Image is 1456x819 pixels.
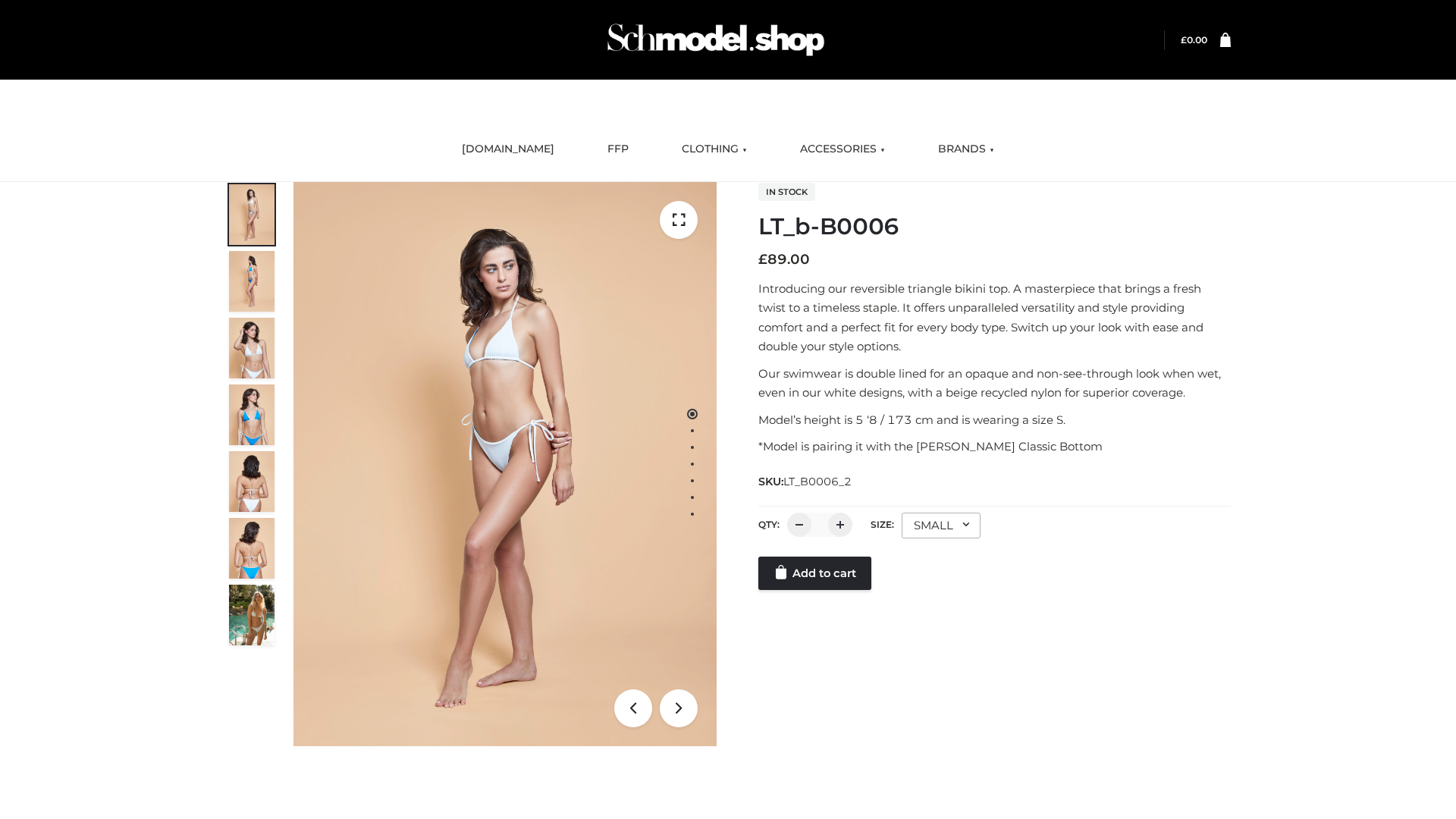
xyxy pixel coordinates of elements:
[758,213,1231,240] h1: LT_b-B0006
[229,384,275,445] img: ArielClassicBikiniTop_CloudNine_AzureSky_OW114ECO_4-scaled.jpg
[758,251,767,268] span: £
[871,519,894,530] label: Size:
[758,183,815,201] span: In stock
[229,585,275,645] img: Arieltop_CloudNine_AzureSky2.jpg
[758,472,853,491] span: SKU:
[758,251,810,268] bdi: 89.00
[229,251,275,312] img: ArielClassicBikiniTop_CloudNine_AzureSky_OW114ECO_2-scaled.jpg
[293,182,717,746] img: LT_b-B0006
[229,518,275,579] img: ArielClassicBikiniTop_CloudNine_AzureSky_OW114ECO_8-scaled.jpg
[789,133,896,166] a: ACCESSORIES
[229,451,275,512] img: ArielClassicBikiniTop_CloudNine_AzureSky_OW114ECO_7-scaled.jpg
[902,513,981,538] div: SMALL
[229,184,275,245] img: ArielClassicBikiniTop_CloudNine_AzureSky_OW114ECO_1-scaled.jpg
[596,133,640,166] a: FFP
[758,364,1231,403] p: Our swimwear is double lined for an opaque and non-see-through look when wet, even in our white d...
[1181,34,1207,45] bdi: 0.00
[758,437,1231,457] p: *Model is pairing it with the [PERSON_NAME] Classic Bottom
[1181,34,1207,45] a: £0.00
[927,133,1006,166] a: BRANDS
[670,133,758,166] a: CLOTHING
[229,318,275,378] img: ArielClassicBikiniTop_CloudNine_AzureSky_OW114ECO_3-scaled.jpg
[1181,34,1187,45] span: £
[758,557,871,590] a: Add to cart
[758,410,1231,430] p: Model’s height is 5 ‘8 / 173 cm and is wearing a size S.
[450,133,566,166] a: [DOMAIN_NAME]
[602,10,830,70] img: Schmodel Admin 964
[758,279,1231,356] p: Introducing our reversible triangle bikini top. A masterpiece that brings a fresh twist to a time...
[783,475,852,488] span: LT_B0006_2
[758,519,780,530] label: QTY:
